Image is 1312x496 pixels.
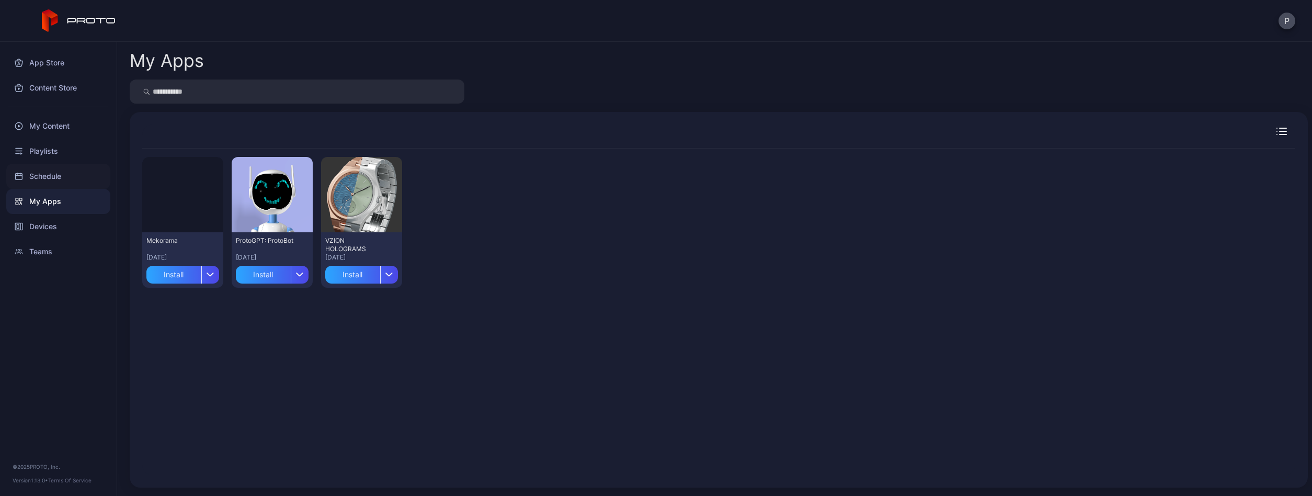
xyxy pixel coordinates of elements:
div: Install [236,266,291,284]
a: Playlists [6,139,110,164]
a: Terms Of Service [48,477,92,483]
a: Teams [6,239,110,264]
button: P [1279,13,1295,29]
button: Install [236,262,309,284]
div: My Apps [130,52,204,70]
a: My Apps [6,189,110,214]
div: VZION HOLOGRAMS [325,236,383,253]
div: ProtoGPT: ProtoBot [236,236,293,245]
a: My Content [6,114,110,139]
button: Install [325,262,398,284]
div: Install [325,266,380,284]
div: © 2025 PROTO, Inc. [13,463,104,471]
a: Content Store [6,75,110,100]
a: Devices [6,214,110,239]
div: [DATE] [146,253,219,262]
div: Install [146,266,201,284]
a: Schedule [6,164,110,189]
div: [DATE] [325,253,398,262]
div: Mekorama [146,236,204,245]
a: App Store [6,50,110,75]
button: Install [146,262,219,284]
div: [DATE] [236,253,309,262]
span: Version 1.13.0 • [13,477,48,483]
